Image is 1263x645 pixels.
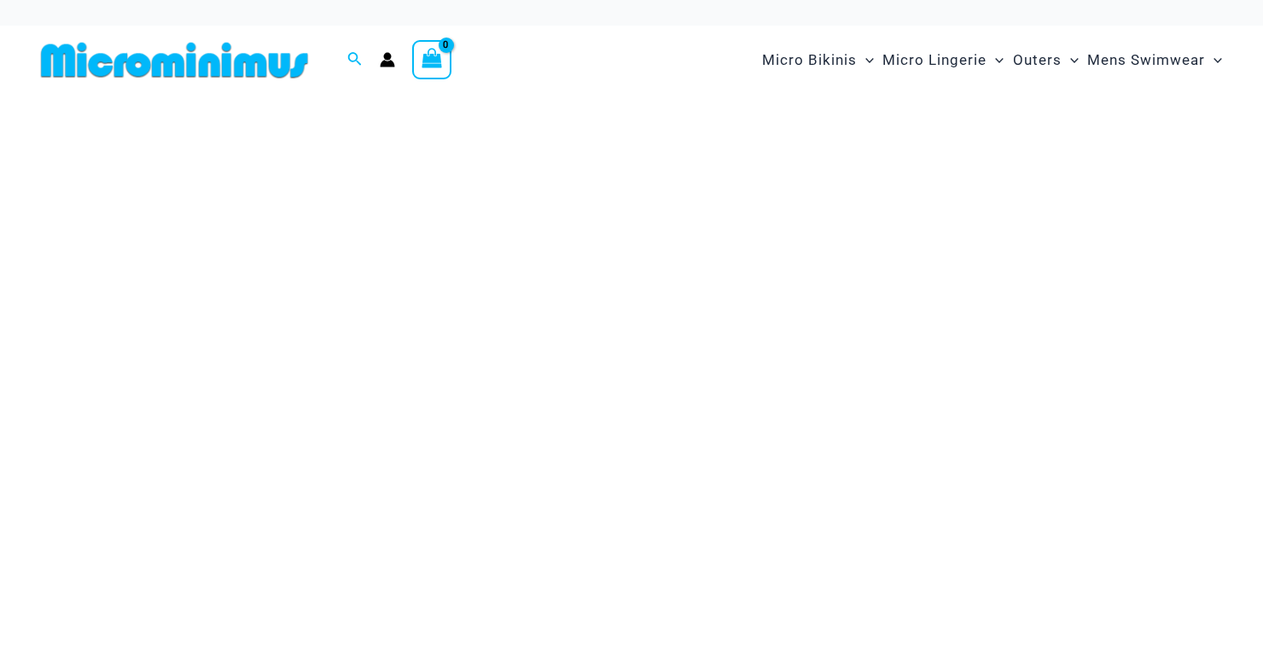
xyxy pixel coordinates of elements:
[1083,34,1226,86] a: Mens SwimwearMenu ToggleMenu Toggle
[755,32,1229,89] nav: Site Navigation
[412,40,451,79] a: View Shopping Cart, empty
[762,38,857,82] span: Micro Bikinis
[1013,38,1062,82] span: Outers
[1205,38,1222,82] span: Menu Toggle
[347,49,363,71] a: Search icon link
[1009,34,1083,86] a: OutersMenu ToggleMenu Toggle
[857,38,874,82] span: Menu Toggle
[758,34,878,86] a: Micro BikinisMenu ToggleMenu Toggle
[34,41,315,79] img: MM SHOP LOGO FLAT
[987,38,1004,82] span: Menu Toggle
[1087,38,1205,82] span: Mens Swimwear
[380,52,395,67] a: Account icon link
[1062,38,1079,82] span: Menu Toggle
[882,38,987,82] span: Micro Lingerie
[878,34,1008,86] a: Micro LingerieMenu ToggleMenu Toggle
